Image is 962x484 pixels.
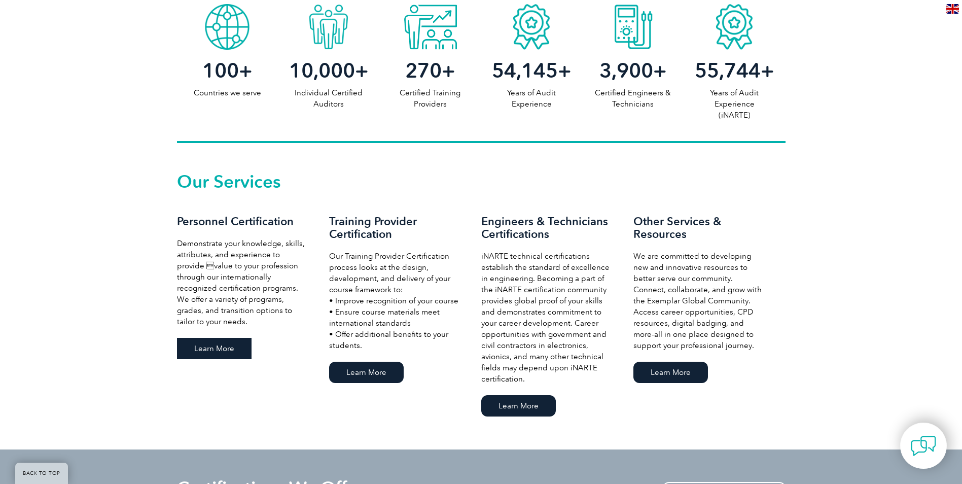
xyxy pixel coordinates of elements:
p: Certified Engineers & Technicians [582,87,684,110]
p: Individual Certified Auditors [278,87,379,110]
h2: Our Services [177,174,786,190]
h2: + [481,62,582,79]
a: BACK TO TOP [15,463,68,484]
span: 100 [202,58,239,83]
img: en [946,4,959,14]
p: We are committed to developing new and innovative resources to better serve our community. Connec... [633,251,765,351]
h2: + [684,62,785,79]
h3: Personnel Certification [177,215,309,228]
h2: + [379,62,481,79]
p: Countries we serve [177,87,278,98]
span: 3,900 [599,58,653,83]
p: Years of Audit Experience (iNARTE) [684,87,785,121]
a: Learn More [329,362,404,383]
h2: + [177,62,278,79]
h3: Training Provider Certification [329,215,461,240]
a: Learn More [177,338,252,359]
h2: + [278,62,379,79]
span: 270 [405,58,442,83]
img: contact-chat.png [911,433,936,459]
p: iNARTE technical certifications establish the standard of excellence in engineering. Becoming a p... [481,251,613,385]
p: Our Training Provider Certification process looks at the design, development, and delivery of you... [329,251,461,351]
a: Learn More [481,395,556,417]
p: Years of Audit Experience [481,87,582,110]
span: 54,145 [492,58,558,83]
h2: + [582,62,684,79]
span: 10,000 [289,58,355,83]
a: Learn More [633,362,708,383]
p: Demonstrate your knowledge, skills, attributes, and experience to provide value to your professi... [177,238,309,327]
span: 55,744 [695,58,761,83]
p: Certified Training Providers [379,87,481,110]
h3: Engineers & Technicians Certifications [481,215,613,240]
h3: Other Services & Resources [633,215,765,240]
